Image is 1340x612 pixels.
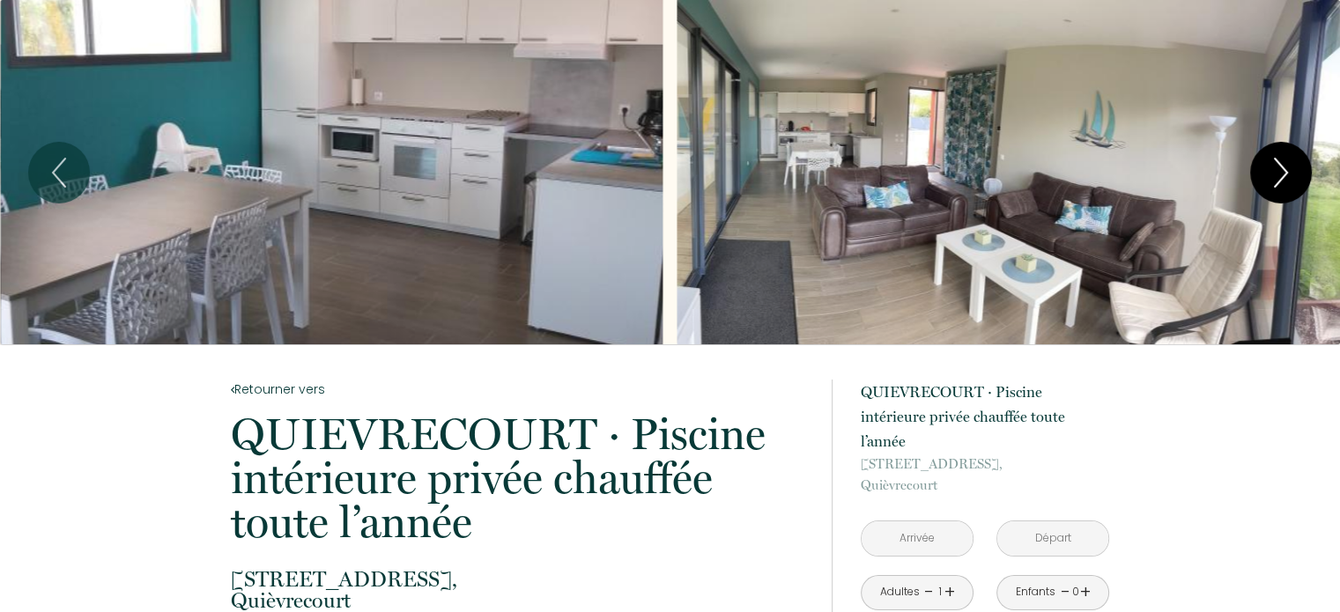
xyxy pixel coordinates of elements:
[231,380,809,399] a: Retourner vers
[1060,579,1070,606] a: -
[924,579,934,606] a: -
[1080,579,1091,606] a: +
[862,521,973,556] input: Arrivée
[231,569,809,590] span: [STREET_ADDRESS],
[1016,584,1055,601] div: Enfants
[861,453,1109,475] span: [STREET_ADDRESS],
[936,584,944,601] div: 1
[944,579,955,606] a: +
[231,412,809,544] p: QUIEVRECOURT · Piscine intérieure privée chauffée toute l’année
[997,521,1108,556] input: Départ
[861,453,1109,496] p: Quièvrecourt
[1250,142,1312,203] button: Next
[28,142,90,203] button: Previous
[1071,584,1080,601] div: 0
[879,584,919,601] div: Adultes
[861,380,1109,453] p: QUIEVRECOURT · Piscine intérieure privée chauffée toute l’année
[231,569,809,611] p: Quièvrecourt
